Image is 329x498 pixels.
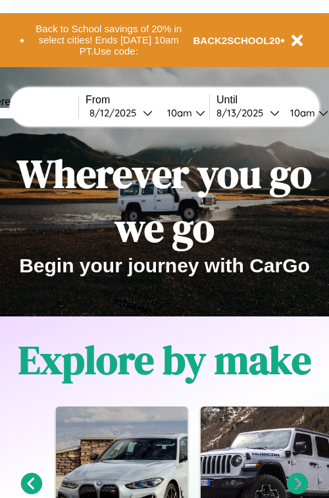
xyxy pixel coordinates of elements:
label: From [86,94,209,106]
div: 8 / 13 / 2025 [216,107,270,119]
div: 10am [161,107,195,119]
b: BACK2SCHOOL20 [193,35,281,46]
div: 10am [284,107,318,119]
h1: Explore by make [18,333,311,387]
button: 10am [157,106,209,120]
button: 8/12/2025 [86,106,157,120]
button: Back to School savings of 20% in select cities! Ends [DATE] 10am PT.Use code: [24,20,193,61]
div: 8 / 12 / 2025 [89,107,143,119]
